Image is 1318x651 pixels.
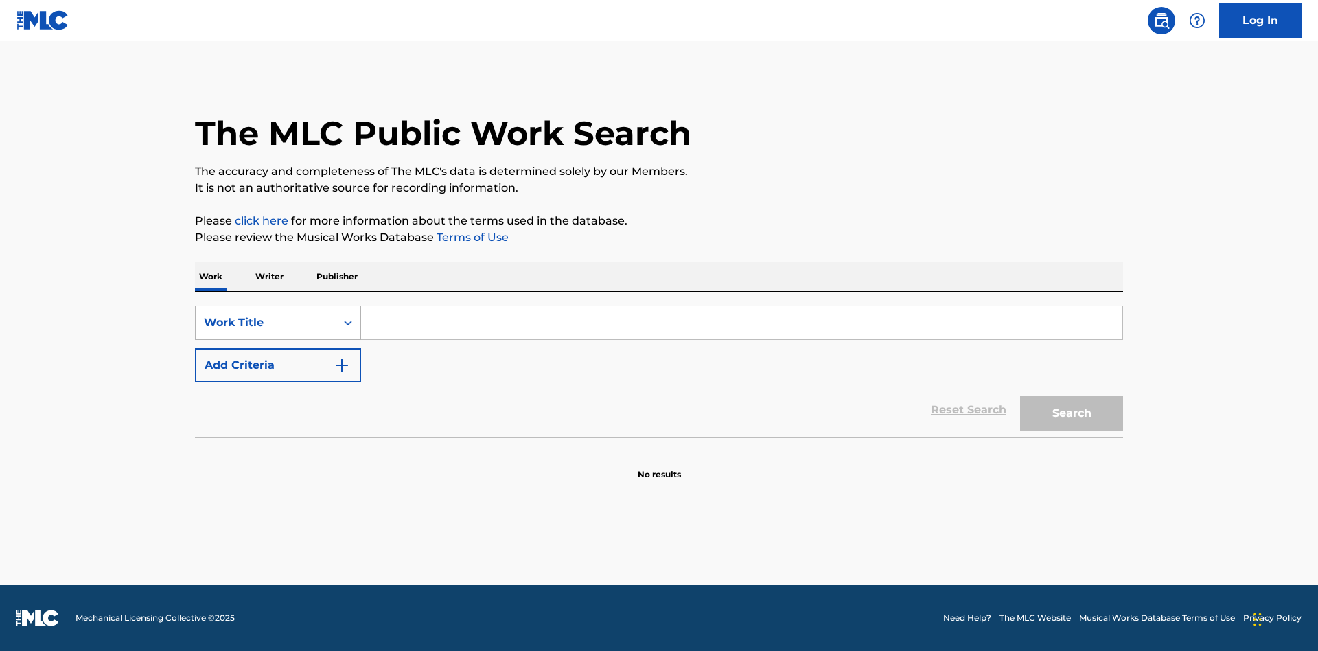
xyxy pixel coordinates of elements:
a: Public Search [1148,7,1175,34]
p: Please for more information about the terms used in the database. [195,213,1123,229]
p: Publisher [312,262,362,291]
a: Log In [1219,3,1302,38]
a: Need Help? [943,612,991,624]
button: Add Criteria [195,348,361,382]
div: Work Title [204,315,327,331]
p: Please review the Musical Works Database [195,229,1123,246]
span: Mechanical Licensing Collective © 2025 [76,612,235,624]
iframe: Chat Widget [1249,585,1318,651]
a: Privacy Policy [1243,612,1302,624]
img: 9d2ae6d4665cec9f34b9.svg [334,357,350,374]
h1: The MLC Public Work Search [195,113,691,154]
a: Terms of Use [434,231,509,244]
a: click here [235,214,288,227]
form: Search Form [195,306,1123,437]
p: It is not an authoritative source for recording information. [195,180,1123,196]
a: The MLC Website [999,612,1071,624]
p: Writer [251,262,288,291]
p: The accuracy and completeness of The MLC's data is determined solely by our Members. [195,163,1123,180]
div: Help [1183,7,1211,34]
img: search [1153,12,1170,29]
img: help [1189,12,1205,29]
img: MLC Logo [16,10,69,30]
p: Work [195,262,227,291]
img: logo [16,610,59,626]
a: Musical Works Database Terms of Use [1079,612,1235,624]
div: Drag [1253,599,1262,640]
p: No results [638,452,681,481]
